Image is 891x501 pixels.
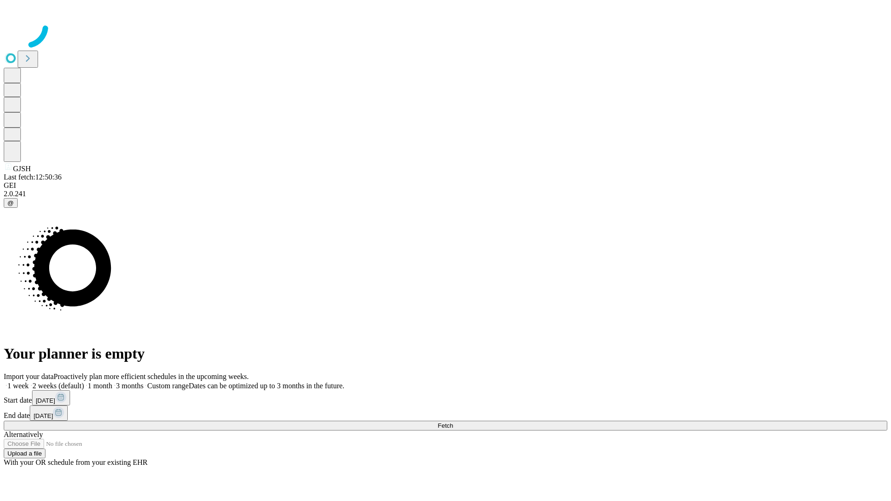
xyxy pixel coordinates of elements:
[32,382,84,390] span: 2 weeks (default)
[116,382,143,390] span: 3 months
[36,397,55,404] span: [DATE]
[7,199,14,206] span: @
[4,345,887,362] h1: Your planner is empty
[4,373,54,380] span: Import your data
[54,373,249,380] span: Proactively plan more efficient schedules in the upcoming weeks.
[4,390,887,405] div: Start date
[4,430,43,438] span: Alternatively
[4,421,887,430] button: Fetch
[32,390,70,405] button: [DATE]
[7,382,29,390] span: 1 week
[88,382,112,390] span: 1 month
[13,165,31,173] span: GJSH
[4,449,45,458] button: Upload a file
[438,422,453,429] span: Fetch
[4,198,18,208] button: @
[4,458,148,466] span: With your OR schedule from your existing EHR
[30,405,68,421] button: [DATE]
[4,190,887,198] div: 2.0.241
[4,181,887,190] div: GEI
[4,405,887,421] div: End date
[4,173,62,181] span: Last fetch: 12:50:36
[33,412,53,419] span: [DATE]
[147,382,188,390] span: Custom range
[189,382,344,390] span: Dates can be optimized up to 3 months in the future.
